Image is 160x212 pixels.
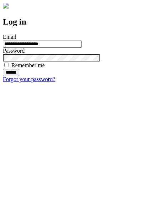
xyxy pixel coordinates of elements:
h2: Log in [3,17,157,27]
a: Forgot your password? [3,76,55,82]
img: logo-4e3dc11c47720685a147b03b5a06dd966a58ff35d612b21f08c02c0306f2b779.png [3,3,9,9]
label: Remember me [11,62,45,68]
label: Email [3,34,16,40]
label: Password [3,48,25,54]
